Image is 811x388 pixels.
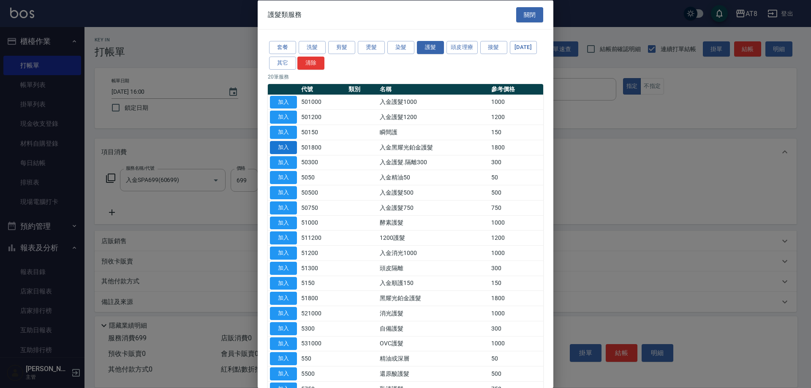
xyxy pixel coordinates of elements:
button: 加入 [270,111,297,124]
td: 還原酸護髮 [378,366,489,381]
td: 1000 [489,215,543,231]
td: 1000 [489,336,543,351]
button: 加入 [270,95,297,109]
button: 加入 [270,156,297,169]
td: 550 [299,351,346,366]
button: 加入 [270,186,297,199]
button: 加入 [270,216,297,229]
button: 染髮 [387,41,414,54]
td: 入金護髮1200 [378,109,489,125]
td: 511200 [299,230,346,245]
td: 51000 [299,215,346,231]
td: 入金護髮500 [378,185,489,200]
button: 關閉 [516,7,543,22]
td: 5050 [299,170,346,185]
td: 300 [489,321,543,336]
td: 51300 [299,260,346,276]
button: 加入 [270,277,297,290]
p: 20 筆服務 [268,73,543,80]
td: 531000 [299,336,346,351]
td: 入金護髮1000 [378,95,489,110]
td: 1200 [489,230,543,245]
button: 剪髮 [328,41,355,54]
button: 加入 [270,171,297,184]
button: [DATE] [510,41,537,54]
button: 加入 [270,201,297,214]
button: 套餐 [269,41,296,54]
td: 501000 [299,95,346,110]
button: 頭皮理療 [446,41,478,54]
td: 50 [489,170,543,185]
button: 加入 [270,261,297,274]
button: 加入 [270,337,297,350]
td: 750 [489,200,543,215]
td: 5150 [299,276,346,291]
td: 50 [489,351,543,366]
td: 501200 [299,109,346,125]
button: 加入 [270,292,297,305]
td: 消光護髮 [378,306,489,321]
td: 精油或深層 [378,351,489,366]
td: 50300 [299,155,346,170]
th: 參考價格 [489,84,543,95]
td: 1200護髮 [378,230,489,245]
td: OVC護髮 [378,336,489,351]
td: 150 [489,276,543,291]
td: 300 [489,155,543,170]
td: 入金黑耀光鉑金護髮 [378,140,489,155]
td: 501800 [299,140,346,155]
button: 其它 [269,56,296,69]
td: 自備護髮 [378,321,489,336]
td: 入金順護150 [378,276,489,291]
button: 護髮 [417,41,444,54]
th: 類別 [346,84,378,95]
td: 5500 [299,366,346,381]
th: 代號 [299,84,346,95]
td: 500 [489,366,543,381]
button: 加入 [270,352,297,365]
td: 入金消光1000 [378,245,489,260]
td: 瞬間護 [378,125,489,140]
button: 加入 [270,231,297,244]
td: 50750 [299,200,346,215]
td: 入金護髮750 [378,200,489,215]
td: 50500 [299,185,346,200]
button: 燙髮 [358,41,385,54]
td: 500 [489,185,543,200]
td: 1000 [489,306,543,321]
td: 頭皮隔離 [378,260,489,276]
button: 接髮 [480,41,507,54]
button: 清除 [297,56,324,69]
button: 加入 [270,367,297,380]
button: 加入 [270,307,297,320]
span: 護髮類服務 [268,10,302,19]
button: 加入 [270,141,297,154]
td: 1200 [489,109,543,125]
td: 521000 [299,306,346,321]
td: 1800 [489,290,543,306]
button: 加入 [270,126,297,139]
td: 1000 [489,95,543,110]
td: 150 [489,125,543,140]
button: 加入 [270,322,297,335]
td: 300 [489,260,543,276]
td: 1800 [489,140,543,155]
td: 5300 [299,321,346,336]
td: 51800 [299,290,346,306]
td: 50150 [299,125,346,140]
td: 黑耀光鉑金護髮 [378,290,489,306]
td: 入金護髮.隔離300 [378,155,489,170]
td: 1000 [489,245,543,260]
button: 加入 [270,247,297,260]
td: 酵素護髮 [378,215,489,231]
td: 入金精油50 [378,170,489,185]
th: 名稱 [378,84,489,95]
button: 洗髮 [299,41,326,54]
td: 51200 [299,245,346,260]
